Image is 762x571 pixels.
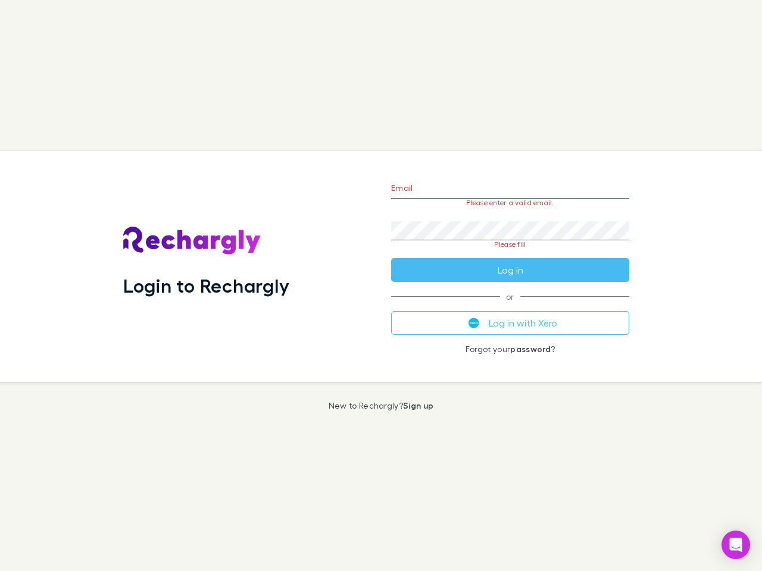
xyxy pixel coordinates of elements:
span: or [391,296,629,297]
a: Sign up [403,400,433,410]
img: Rechargly's Logo [123,227,261,255]
div: Open Intercom Messenger [722,531,750,559]
img: Xero's logo [469,318,479,328]
h1: Login to Rechargly [123,274,289,297]
p: Forgot your ? [391,344,629,354]
button: Log in [391,258,629,282]
p: New to Rechargly? [329,401,434,410]
p: Please fill [391,240,629,249]
button: Log in with Xero [391,311,629,335]
a: password [510,344,551,354]
p: Please enter a valid email. [391,199,629,207]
